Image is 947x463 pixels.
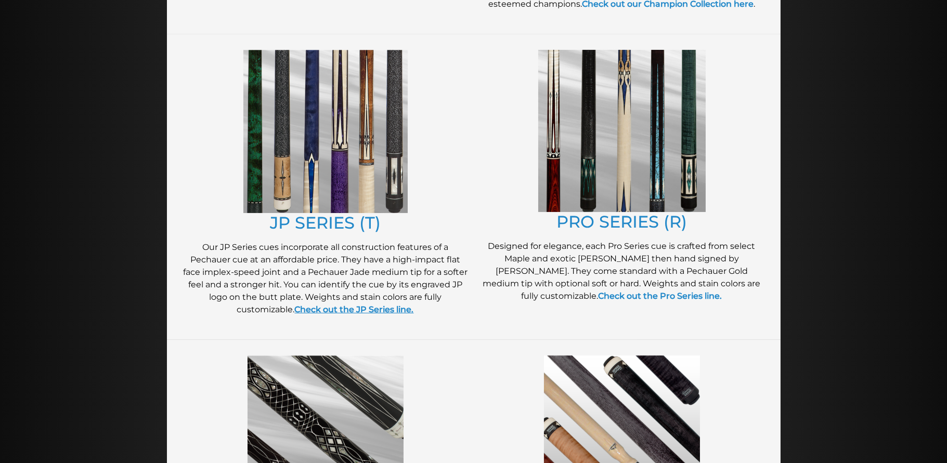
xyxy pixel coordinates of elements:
a: Check out the JP Series line. [295,305,414,314]
a: JP SERIES (T) [270,213,381,233]
a: Check out the Pro Series line. [599,291,722,301]
p: Designed for elegance, each Pro Series cue is crafted from select Maple and exotic [PERSON_NAME] ... [479,240,765,302]
p: Our JP Series cues incorporate all construction features of a Pechauer cue at an affordable price... [183,241,469,316]
a: PRO SERIES (R) [556,211,687,232]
